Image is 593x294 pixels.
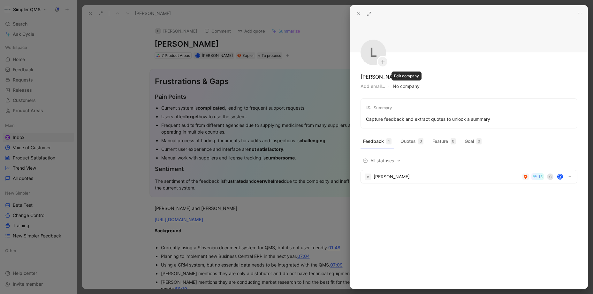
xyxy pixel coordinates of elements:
div: 0 [476,138,482,144]
button: Feedback [361,136,394,146]
div: 1 [386,138,392,144]
button: All statuses [361,157,403,165]
button: No company [393,82,420,91]
button: Goal [462,136,484,146]
span: All statuses [363,157,401,165]
div: [PERSON_NAME] [374,173,520,181]
a: [PERSON_NAME]15cJ [361,170,577,183]
div: L [361,40,386,65]
div: J [558,174,562,179]
div: c [547,174,553,180]
button: Add email… [361,82,385,90]
div: 0 [451,138,456,144]
div: 0 [418,138,423,144]
button: Feature [430,136,458,146]
button: 15 [531,173,544,180]
div: Capture feedback and extract quotes to unlock a summary [366,115,490,123]
button: Quotes [398,136,426,146]
div: Summary [366,104,392,112]
span: 15 [538,175,543,179]
div: [PERSON_NAME] [361,73,402,81]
